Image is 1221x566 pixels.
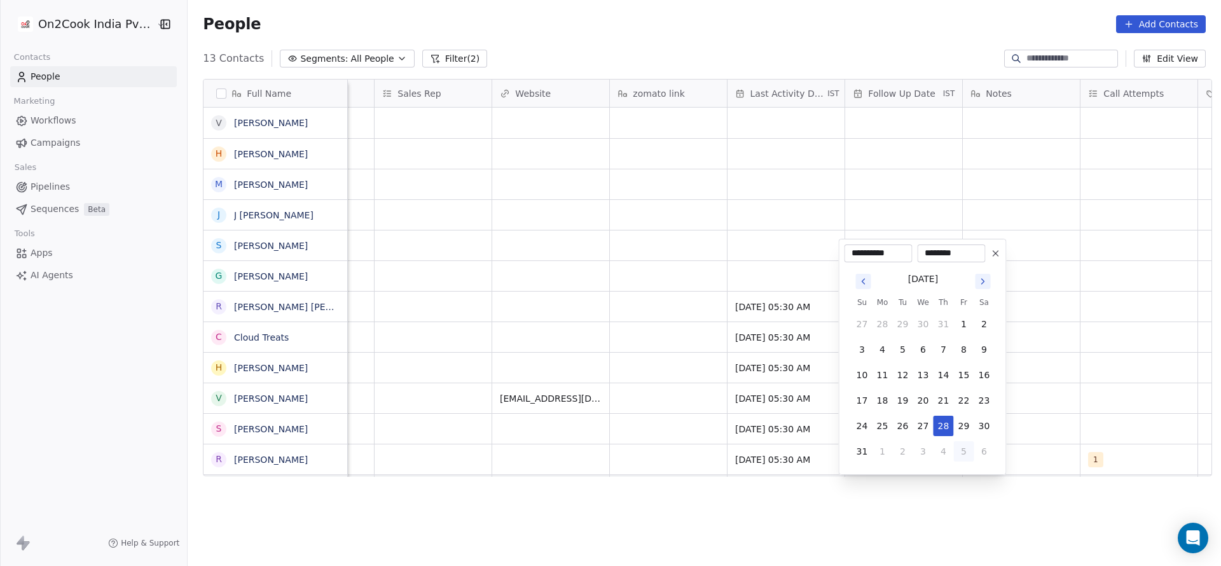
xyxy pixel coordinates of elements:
button: 8 [954,339,974,360]
button: 9 [974,339,995,360]
button: 1 [954,314,974,334]
button: 10 [852,365,873,385]
button: 17 [852,390,873,411]
button: 20 [913,390,934,411]
th: Thursday [934,296,954,309]
th: Wednesday [913,296,934,309]
button: 28 [873,314,893,334]
button: 27 [852,314,873,334]
button: 31 [852,441,873,462]
button: 12 [893,365,913,385]
button: 5 [954,441,974,462]
button: 27 [913,416,934,436]
button: 26 [893,416,913,436]
th: Tuesday [893,296,913,309]
button: 3 [852,339,873,360]
th: Sunday [852,296,873,309]
button: 19 [893,390,913,411]
button: Go to next month [974,272,992,290]
button: 4 [873,339,893,360]
button: 28 [934,416,954,436]
button: 3 [913,441,934,462]
button: 30 [913,314,934,334]
button: 6 [913,339,934,360]
th: Monday [873,296,893,309]
button: 11 [873,365,893,385]
button: 18 [873,390,893,411]
button: 2 [893,441,913,462]
button: 16 [974,365,995,385]
th: Friday [954,296,974,309]
button: 22 [954,390,974,411]
button: 15 [954,365,974,385]
button: 25 [873,416,893,436]
button: 13 [913,365,934,385]
button: 7 [934,339,954,360]
button: 5 [893,339,913,360]
button: 2 [974,314,995,334]
button: 29 [954,416,974,436]
button: 31 [934,314,954,334]
button: 21 [934,390,954,411]
button: 30 [974,416,995,436]
button: 24 [852,416,873,436]
button: Go to previous month [855,272,873,290]
div: [DATE] [908,272,938,286]
button: 14 [934,365,954,385]
th: Saturday [974,296,995,309]
button: 4 [934,441,954,462]
button: 6 [974,441,995,462]
button: 1 [873,441,893,462]
button: 23 [974,390,995,411]
button: 29 [893,314,913,334]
